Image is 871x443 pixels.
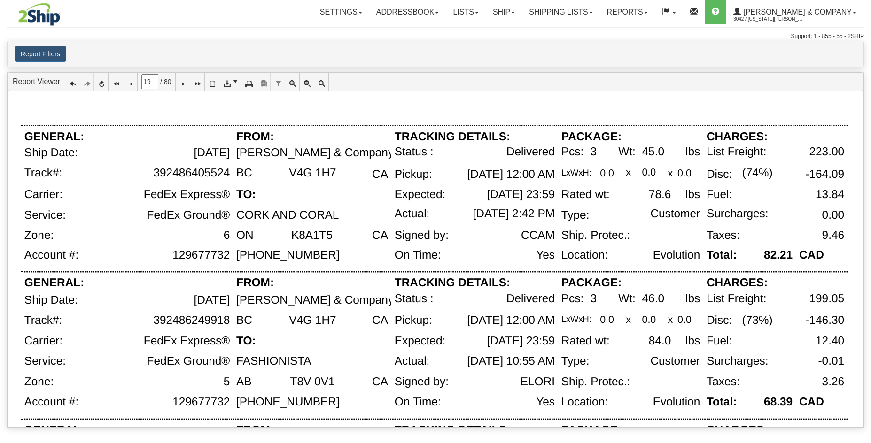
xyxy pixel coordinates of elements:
[600,314,614,325] div: 0.0
[172,396,230,408] div: 129677732
[395,424,510,436] div: TRACKING DETAILS:
[123,73,138,91] a: Previous Page
[144,188,230,201] div: FedEx Express®
[809,293,844,306] div: 199.05
[642,314,656,325] div: 0.0
[561,188,610,201] div: Rated wt:
[7,2,71,26] img: logo3042.jpg
[236,188,256,201] div: TO:
[591,145,597,158] div: 3
[236,396,340,408] div: [PHONE_NUMBER]
[372,168,388,181] div: CA
[486,0,522,24] a: Ship
[285,73,300,91] a: Zoom In
[805,314,844,327] div: -146.30
[816,335,844,347] div: 12.40
[521,229,555,242] div: CCAM
[372,229,388,242] div: CA
[236,130,274,143] div: FROM:
[300,73,314,91] a: Zoom Out
[521,375,555,388] div: ELORI
[653,249,700,261] div: Evolution
[236,167,252,180] div: BC
[677,314,692,325] div: 0.0
[677,168,692,179] div: 0.0
[764,396,793,408] div: 68.39
[236,249,340,261] div: [PHONE_NUMBER]
[707,375,740,388] div: Taxes:
[160,77,162,86] span: /
[289,167,336,180] div: V4G 1H7
[561,229,630,242] div: Ship. Protec.:
[24,355,66,367] div: Service:
[164,77,171,86] span: 80
[561,249,608,261] div: Location:
[236,355,311,367] div: FASHIONISTA
[24,188,62,201] div: Carrier:
[94,73,109,91] a: Refresh
[24,130,84,143] div: GENERAL:
[369,0,446,24] a: Addressbook
[707,145,767,158] div: List Freight:
[685,145,700,158] div: lbs
[236,276,274,289] div: FROM:
[236,375,252,388] div: AB
[707,249,737,261] div: Total:
[822,375,845,388] div: 3.26
[395,293,434,306] div: Status :
[561,335,610,347] div: Rated wt:
[467,355,555,367] div: [DATE] 10:55 AM
[649,335,671,347] div: 84.0
[707,208,769,221] div: Surcharges:
[561,424,622,436] div: PACKAGE:
[7,32,864,40] div: Support: 1 - 855 - 55 - 2SHIP
[467,314,555,327] div: [DATE] 12:00 AM
[372,375,388,388] div: CA
[805,168,844,181] div: -164.09
[668,168,673,179] div: x
[618,145,636,158] div: Wt:
[707,276,768,289] div: CHARGES:
[822,229,845,242] div: 9.46
[395,396,441,408] div: On Time:
[707,424,768,436] div: CHARGES:
[24,146,78,159] div: Ship Date:
[707,314,732,327] div: Disc:
[561,168,591,178] div: LxWxH:
[24,314,62,327] div: Track#:
[109,73,123,91] a: First Page
[219,73,241,91] a: Export
[24,396,78,408] div: Account #:
[522,0,599,24] a: Shipping lists
[194,146,230,159] div: [DATE]
[205,73,219,91] a: Toggle Print Preview
[726,0,863,24] a: [PERSON_NAME] & Company 3042 / [US_STATE][PERSON_NAME]
[395,335,446,347] div: Expected:
[395,276,510,289] div: TRACKING DETAILS:
[626,314,631,325] div: x
[650,208,700,221] div: Customer
[172,249,230,261] div: 129677732
[236,335,256,347] div: TO:
[707,293,767,306] div: List Freight:
[291,229,333,242] div: K8A1T5
[372,314,388,327] div: CA
[561,130,622,143] div: PACKAGE:
[561,209,590,221] div: Type:
[395,314,432,327] div: Pickup:
[642,167,656,178] div: 0.0
[236,146,416,159] div: [PERSON_NAME] & Company Ltd.
[241,73,256,91] a: Print
[395,375,449,388] div: Signed by:
[467,168,555,181] div: [DATE] 12:00 AM
[561,314,591,324] div: LxWxH:
[685,293,700,306] div: lbs
[236,314,252,327] div: BC
[15,46,66,62] button: Report Filters
[24,229,54,242] div: Zone:
[24,167,62,180] div: Track#:
[487,188,555,201] div: [DATE] 23:59
[224,229,230,242] div: 6
[506,145,555,158] div: Delivered
[24,335,62,347] div: Carrier:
